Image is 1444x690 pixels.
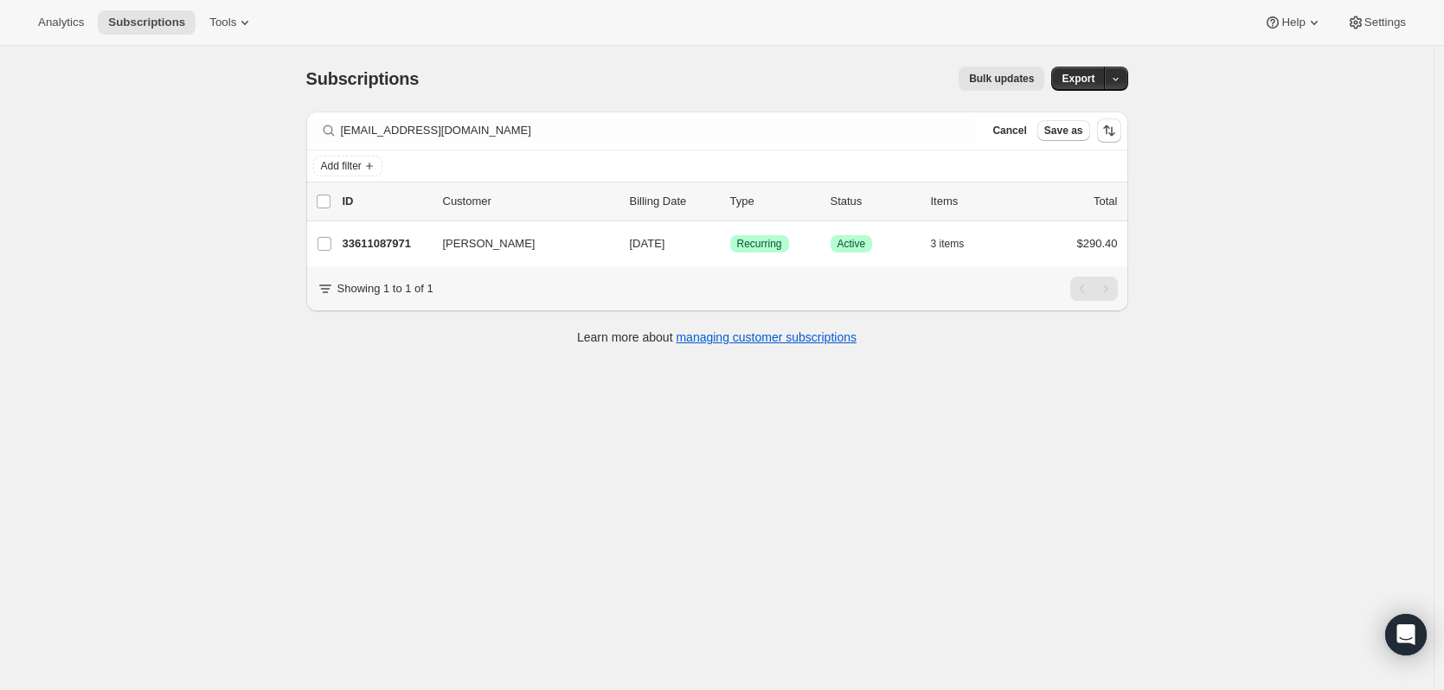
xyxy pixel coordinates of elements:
span: Cancel [992,124,1026,137]
p: Total [1094,193,1117,210]
span: [PERSON_NAME] [443,235,536,252]
button: Analytics [28,10,94,35]
button: Subscriptions [98,10,196,35]
span: Help [1281,16,1305,29]
span: Active [838,237,866,251]
button: Sort the results [1097,118,1121,143]
button: Cancel [985,120,1033,141]
button: Add filter [313,156,382,176]
button: Tools [199,10,264,35]
div: 33611087971[PERSON_NAME][DATE]SuccessRecurringSuccessActive3 items$290.40 [343,232,1118,256]
span: Bulk updates [969,72,1034,86]
div: IDCustomerBilling DateTypeStatusItemsTotal [343,193,1118,210]
span: Tools [209,16,236,29]
span: Settings [1364,16,1406,29]
span: [DATE] [630,237,665,250]
button: Save as [1037,120,1090,141]
span: 3 items [931,237,965,251]
div: Items [931,193,1017,210]
span: Subscriptions [108,16,185,29]
p: 33611087971 [343,235,429,252]
p: Billing Date [630,193,716,210]
button: [PERSON_NAME] [433,230,606,258]
button: Settings [1337,10,1416,35]
p: Learn more about [577,329,857,346]
span: Analytics [38,16,84,29]
div: Type [730,193,817,210]
p: Showing 1 to 1 of 1 [337,280,433,297]
span: $290.40 [1077,237,1118,250]
span: Recurring [737,237,782,251]
span: Save as [1044,124,1083,137]
button: Export [1051,67,1105,91]
span: Export [1062,72,1094,86]
a: managing customer subscriptions [676,330,857,344]
button: Help [1254,10,1332,35]
p: ID [343,193,429,210]
span: Subscriptions [306,69,420,88]
p: Status [831,193,917,210]
div: Open Intercom Messenger [1385,614,1427,655]
input: Filter subscribers [341,118,976,143]
button: Bulk updates [959,67,1044,91]
button: 3 items [931,232,984,256]
nav: Pagination [1070,277,1118,301]
span: Add filter [321,159,362,173]
p: Customer [443,193,616,210]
